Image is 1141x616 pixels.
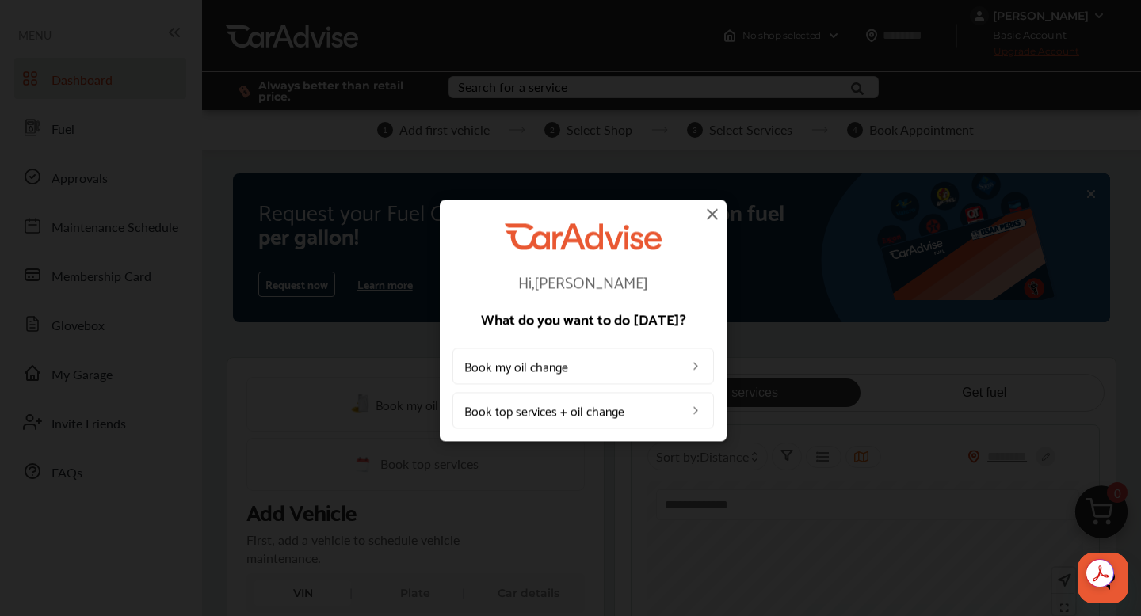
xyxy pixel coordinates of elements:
[689,405,702,417] img: left_arrow_icon.0f472efe.svg
[689,360,702,373] img: left_arrow_icon.0f472efe.svg
[452,312,714,326] p: What do you want to do [DATE]?
[1078,553,1128,603] iframe: Button to launch messaging window
[452,348,714,385] a: Book my oil change
[703,204,722,223] img: close-icon.a004319c.svg
[505,223,662,249] img: CarAdvise Logo
[452,274,714,290] p: Hi, [PERSON_NAME]
[452,393,714,429] a: Book top services + oil change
